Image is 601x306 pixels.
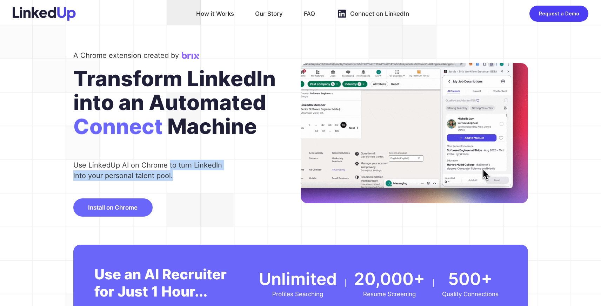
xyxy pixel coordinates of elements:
div: Unlimited [259,268,337,289]
div: into an Automated [73,90,301,114]
span: Machine [167,114,257,146]
div: Connect on LinkedIn [350,8,409,19]
div: FAQ [304,8,315,19]
div: Use LinkedUp AI on Chrome to turn LinkedIn into your personal talent pool. [73,160,228,181]
img: bg [301,63,528,204]
div: Use an AI Recruiter for Just 1 Hour... [94,266,234,300]
div: A Chrome extension created by [73,50,179,61]
img: linkedin [336,8,347,19]
button: Request a Demo [529,6,588,22]
div: 20,000+ [354,268,425,289]
span: Install on Chrome [88,204,138,211]
span: Connect [73,114,163,146]
div: Resume Screening [354,291,425,298]
div: Quality Connections [442,291,499,298]
div: How it Works [196,8,234,19]
div: Transform LinkedIn [73,67,301,90]
div: Profiles Searching [259,291,337,298]
div: Our Story [255,8,283,19]
img: Brix Logo [182,52,199,59]
div: 500+ [442,268,499,289]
